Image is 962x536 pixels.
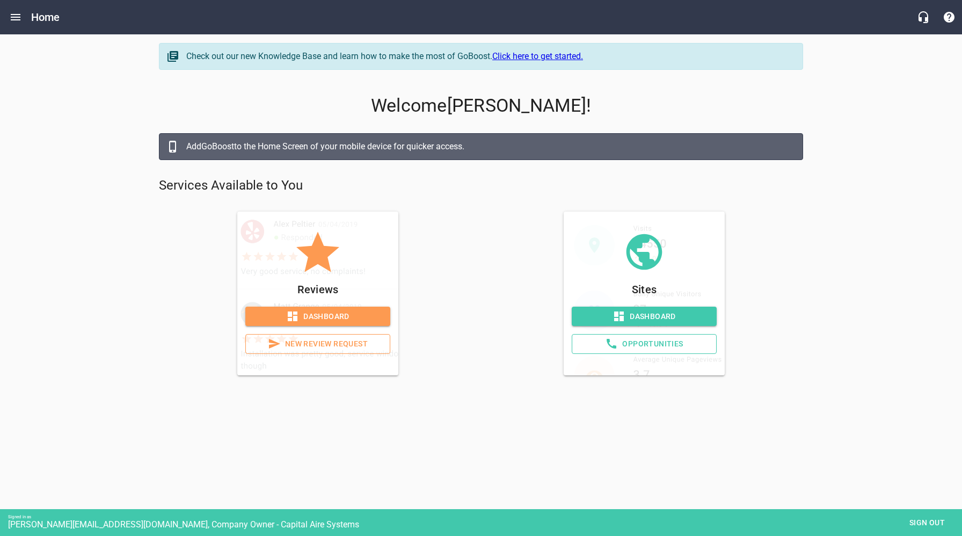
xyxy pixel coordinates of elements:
[580,310,708,323] span: Dashboard
[910,4,936,30] button: Live Chat
[254,310,382,323] span: Dashboard
[572,334,717,354] a: Opportunities
[254,337,381,351] span: New Review Request
[8,519,962,530] div: [PERSON_NAME][EMAIL_ADDRESS][DOMAIN_NAME], Company Owner - Capital Aire Systems
[900,513,954,533] button: Sign out
[8,515,962,519] div: Signed in as
[492,51,583,61] a: Click here to get started.
[3,4,28,30] button: Open drawer
[905,516,950,530] span: Sign out
[581,337,708,351] span: Opportunities
[245,281,390,298] p: Reviews
[159,133,803,160] a: AddGoBoostto the Home Screen of your mobile device for quicker access.
[245,334,390,354] a: New Review Request
[572,281,717,298] p: Sites
[245,307,390,327] a: Dashboard
[572,307,717,327] a: Dashboard
[186,50,792,63] div: Check out our new Knowledge Base and learn how to make the most of GoBoost.
[186,140,792,153] div: Add GoBoost to the Home Screen of your mobile device for quicker access.
[936,4,962,30] button: Support Portal
[159,177,803,194] p: Services Available to You
[31,9,60,26] h6: Home
[159,95,803,117] p: Welcome [PERSON_NAME] !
